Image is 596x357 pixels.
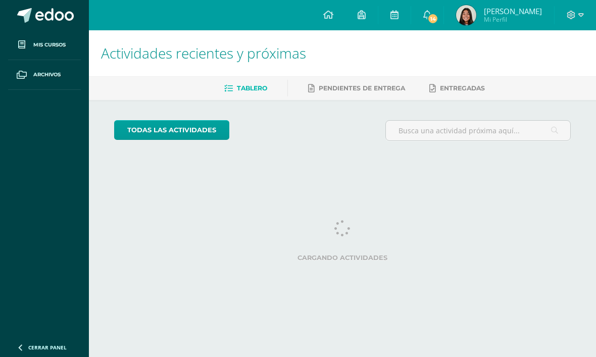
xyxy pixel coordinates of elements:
[386,121,571,140] input: Busca una actividad próxima aquí...
[28,344,67,351] span: Cerrar panel
[319,84,405,92] span: Pendientes de entrega
[427,13,438,24] span: 14
[237,84,267,92] span: Tablero
[8,60,81,90] a: Archivos
[456,5,476,25] img: 81f67849df8a724b0181ebd0338a31b1.png
[484,6,542,16] span: [PERSON_NAME]
[429,80,485,96] a: Entregadas
[8,30,81,60] a: Mis cursos
[484,15,542,24] span: Mi Perfil
[308,80,405,96] a: Pendientes de entrega
[114,254,571,262] label: Cargando actividades
[33,41,66,49] span: Mis cursos
[33,71,61,79] span: Archivos
[101,43,306,63] span: Actividades recientes y próximas
[114,120,229,140] a: todas las Actividades
[440,84,485,92] span: Entregadas
[224,80,267,96] a: Tablero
